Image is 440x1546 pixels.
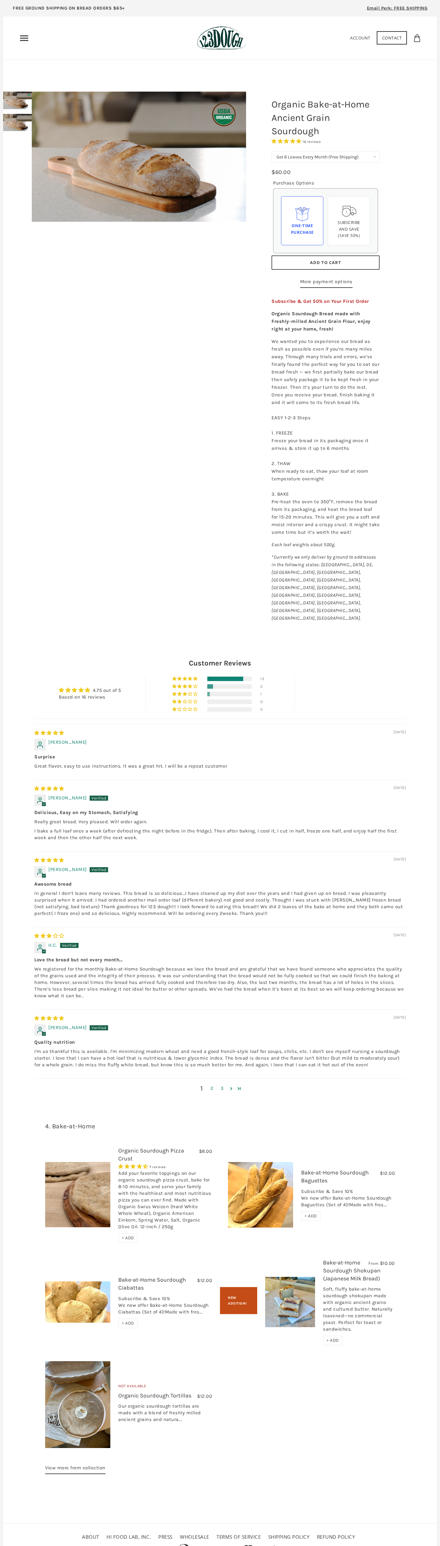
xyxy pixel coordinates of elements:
a: Organic Sourdough Pizza Crust [118,1147,184,1162]
b: Awesome bread [34,881,406,888]
div: 13% (2) reviews with 4 star rating [172,684,199,689]
p: We registered for the monthly Bake-at-Home Sourdough because we love the bread and are grateful t... [34,966,406,999]
div: Not Available [118,1383,212,1392]
a: Shipping Policy [268,1534,310,1540]
a: Terms of service [217,1534,261,1540]
span: From [368,1261,378,1266]
a: About [82,1534,99,1540]
span: [PERSON_NAME] [48,795,87,801]
span: 3 star review [34,933,64,939]
a: Email Perk: FREE SHIPPING [357,3,437,17]
a: More payment options [300,278,353,288]
div: Our organic sourdough tortillas are made with a blend of freshly milled ancient grains and natura... [118,1403,212,1426]
img: Organic Bake-at-Home Ancient Grain Sourdough [32,92,246,222]
div: Average rating is 4.75 stars [59,686,121,694]
span: 5 star review [34,730,64,736]
img: Organic Sourdough Pizza Crust [45,1162,110,1227]
span: [PERSON_NAME] [48,739,87,745]
legend: Purchase Options [273,179,314,187]
p: Great flavor, easy to use instructions. It was a great hit. I will be a repeat customer [34,763,406,770]
span: $12.00 [197,1393,212,1399]
a: HI FOOD LAB, INC. [107,1534,151,1540]
a: Page 4 [235,1085,244,1092]
a: Page 2 [227,1085,236,1092]
b: Delicious, Easy on my Stomach, Satisfying [34,809,406,816]
span: [DATE] [394,729,406,735]
a: Bake-at-Home Sourdough Ciabattas [118,1276,186,1291]
a: Wholesale [180,1534,209,1540]
span: $12.00 [380,1170,395,1176]
a: Contact [377,31,407,45]
strong: Organic Sourdough Bread made with Freshly-milled Ancient Grain Flour, enjoy right at your home, f... [272,311,371,332]
a: Page 3 [217,1085,227,1092]
span: $8.00 [199,1148,212,1154]
span: $10.00 [380,1260,395,1266]
div: + ADD [301,1211,320,1221]
ul: Secondary [80,1531,360,1543]
img: Bake-at-Home Sourdough Ciabattas [45,1281,110,1323]
div: One-time Purchase [286,222,318,236]
div: 13 [260,677,268,681]
span: H.C. [48,942,57,948]
div: 6% (1) reviews with 3 star rating [172,692,199,696]
b: Love the bread but not every month... [34,957,406,963]
h1: Organic Bake-at-Home Ancient Grain Sourdough [267,94,384,141]
div: Soft, fluffy bake-at-home sourdough shokupan made with organic ancient grains and cultured butter... [323,1286,395,1336]
span: 4.75 stars [272,138,303,144]
div: Subscribe & Save 10% We now offer Bake-at-Home Sourdough Baguettes (Set of 4)!Made with fres... [301,1188,395,1211]
span: [DATE] [394,857,406,862]
img: Organic Bake-at-Home Ancient Grain Sourdough [3,114,32,131]
a: Bake-at-Home Sourdough Baguettes [301,1169,369,1184]
span: [PERSON_NAME] [48,867,87,872]
b: Quality nutrition [34,1039,406,1046]
span: [DATE] [394,785,406,790]
span: Subscribe & Get 50% on Your First Order [272,298,369,304]
a: View more from collection [45,1464,106,1474]
span: $12.00 [197,1278,212,1283]
span: [DATE] [394,932,406,938]
span: 5 star review [34,786,64,791]
img: 123Dough Bakery [197,26,246,50]
div: Based on 16 reviews [59,694,121,700]
div: Subscribe & Save 10% We now offer Bake-at-Home Sourdough Ciabattas (Set of 4)!Made with fres... [118,1295,212,1319]
span: Subscribe and save [338,219,360,232]
b: Surprise [34,754,406,760]
nav: Primary [19,33,29,43]
a: FREE GROUND SHIPPING ON BREAD ORDERS $65+ [3,3,134,17]
span: 16 reviews [303,140,321,144]
img: Bake-at-Home Sourdough Shokupan (Japanese Milk Bread) [265,1277,315,1327]
span: Add to Cart [310,260,341,265]
button: Add to Cart [272,255,380,270]
p: Really great bread. Very pleased. Will order again. [34,818,406,825]
a: 4. Bake-at-Home [45,1123,95,1130]
div: + ADD [118,1319,138,1328]
div: 2 [260,684,268,689]
h2: Customer Reviews [34,658,406,668]
a: Press [158,1534,173,1540]
div: New Addition! [220,1287,257,1314]
span: 7 reviews [149,1165,166,1169]
a: Bake-at-Home Sourdough Shokupan (Japanese Milk Bread) [323,1259,381,1282]
a: Organic Sourdough Tortillas [45,1361,110,1448]
div: 1 [260,692,268,696]
div: 81% (13) reviews with 5 star rating [172,677,199,681]
p: I bake a full loaf once a week (after defrosting the night before in the fridge). Then after baki... [34,828,406,841]
em: Each loaf weights about 500g. [272,542,335,547]
img: Organic Bake-at-Home Ancient Grain Sourdough [3,92,32,109]
em: *Currently we only deliver by ground to addresses in the following states: [GEOGRAPHIC_DATA], DE,... [272,554,376,621]
span: Email Perk: FREE SHIPPING [367,5,428,11]
span: (Save 50%) [338,233,360,238]
p: In general I don’t leave many reviews. This bread is so delicious…I have cleaned up my diet over ... [34,890,406,917]
a: Bake-at-Home Sourdough Baguettes [228,1162,293,1228]
div: Add your favorite toppings on our organic sourdough pizza crust, bake for 8-10 minutes, and serve... [118,1170,212,1233]
a: Organic Sourdough Tortillas [118,1392,191,1399]
span: [PERSON_NAME] [48,1025,87,1030]
span: + ADD [305,1213,317,1219]
span: 4.29 stars [118,1164,149,1169]
a: 4.75 out of 5 [93,687,121,693]
span: + ADD [327,1338,339,1343]
a: Page 2 [207,1085,217,1092]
